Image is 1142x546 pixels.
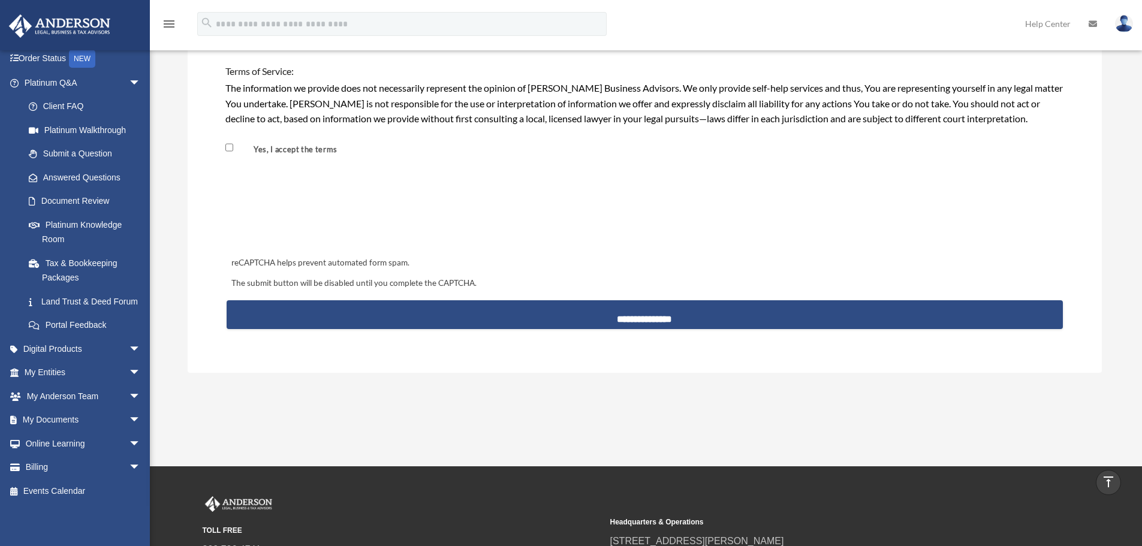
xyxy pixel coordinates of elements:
img: Anderson Advisors Platinum Portal [5,14,114,38]
a: vertical_align_top [1096,470,1121,495]
span: arrow_drop_down [129,71,153,95]
a: Land Trust & Deed Forum [17,289,159,313]
span: arrow_drop_down [129,384,153,409]
div: The information we provide does not necessarily represent the opinion of [PERSON_NAME] Business A... [225,80,1064,126]
a: Client FAQ [17,95,159,119]
span: arrow_drop_down [129,455,153,480]
div: NEW [69,50,95,68]
a: Digital Productsarrow_drop_down [8,337,159,361]
iframe: reCAPTCHA [228,185,410,232]
a: Billingarrow_drop_down [8,455,159,479]
span: arrow_drop_down [129,361,153,385]
a: [STREET_ADDRESS][PERSON_NAME] [610,536,784,546]
span: arrow_drop_down [129,337,153,361]
span: arrow_drop_down [129,408,153,433]
img: Anderson Advisors Platinum Portal [203,496,275,512]
a: Tax & Bookkeeping Packages [17,251,159,289]
div: reCAPTCHA helps prevent automated form spam. [227,256,1063,270]
a: My Anderson Teamarrow_drop_down [8,384,159,408]
a: Submit a Question [17,142,159,166]
a: Online Learningarrow_drop_down [8,432,159,455]
img: User Pic [1115,15,1133,32]
a: My Entitiesarrow_drop_down [8,361,159,385]
a: Portal Feedback [17,313,159,337]
small: Headquarters & Operations [610,516,1010,529]
h4: Terms of Service: [225,65,1064,78]
i: menu [162,17,176,31]
small: TOLL FREE [203,524,602,537]
a: Order StatusNEW [8,47,159,71]
span: arrow_drop_down [129,432,153,456]
a: Events Calendar [8,479,159,503]
div: The submit button will be disabled until you complete the CAPTCHA. [227,276,1063,291]
a: Answered Questions [17,165,159,189]
a: Platinum Q&Aarrow_drop_down [8,71,159,95]
a: Platinum Knowledge Room [17,213,159,251]
a: Platinum Walkthrough [17,118,159,142]
i: vertical_align_top [1101,475,1116,489]
a: My Documentsarrow_drop_down [8,408,159,432]
a: Document Review [17,189,153,213]
a: menu [162,21,176,31]
i: search [200,16,213,29]
label: Yes, I accept the terms [236,144,342,155]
